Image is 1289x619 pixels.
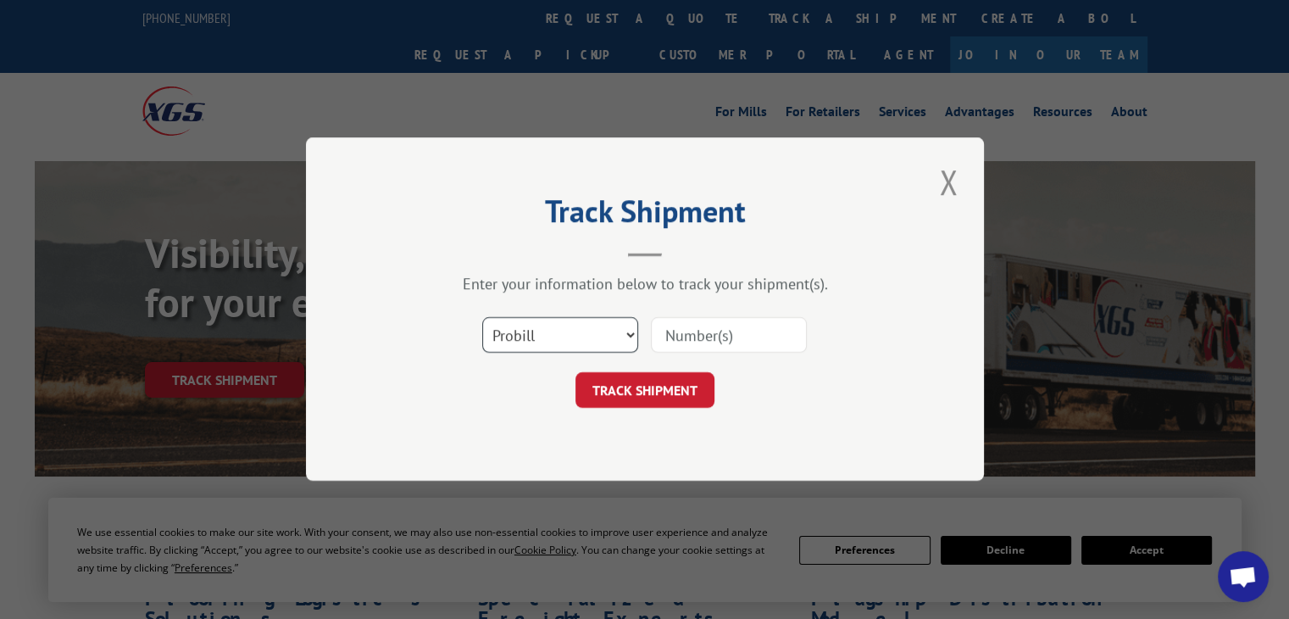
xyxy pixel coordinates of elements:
[575,373,714,409] button: TRACK SHIPMENT
[651,318,807,354] input: Number(s)
[391,199,899,231] h2: Track Shipment
[934,159,963,205] button: Close modal
[1218,551,1269,602] a: Open chat
[391,275,899,294] div: Enter your information below to track your shipment(s).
